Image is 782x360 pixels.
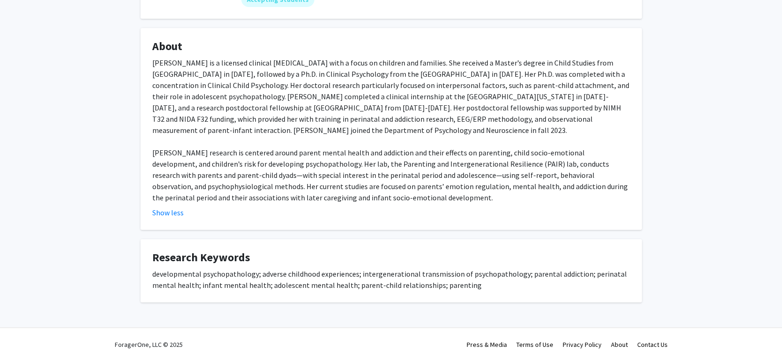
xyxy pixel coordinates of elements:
[563,340,602,349] a: Privacy Policy
[152,207,184,218] button: Show less
[7,318,40,353] iframe: Chat
[467,340,507,349] a: Press & Media
[637,340,668,349] a: Contact Us
[152,57,630,203] div: [PERSON_NAME] is a licensed clinical [MEDICAL_DATA] with a focus on children and families. She re...
[611,340,628,349] a: About
[152,40,630,53] h4: About
[516,340,553,349] a: Terms of Use
[152,268,630,291] div: developmental psychopathology; adverse childhood experiences; intergenerational transmission of p...
[152,251,630,264] h4: Research Keywords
